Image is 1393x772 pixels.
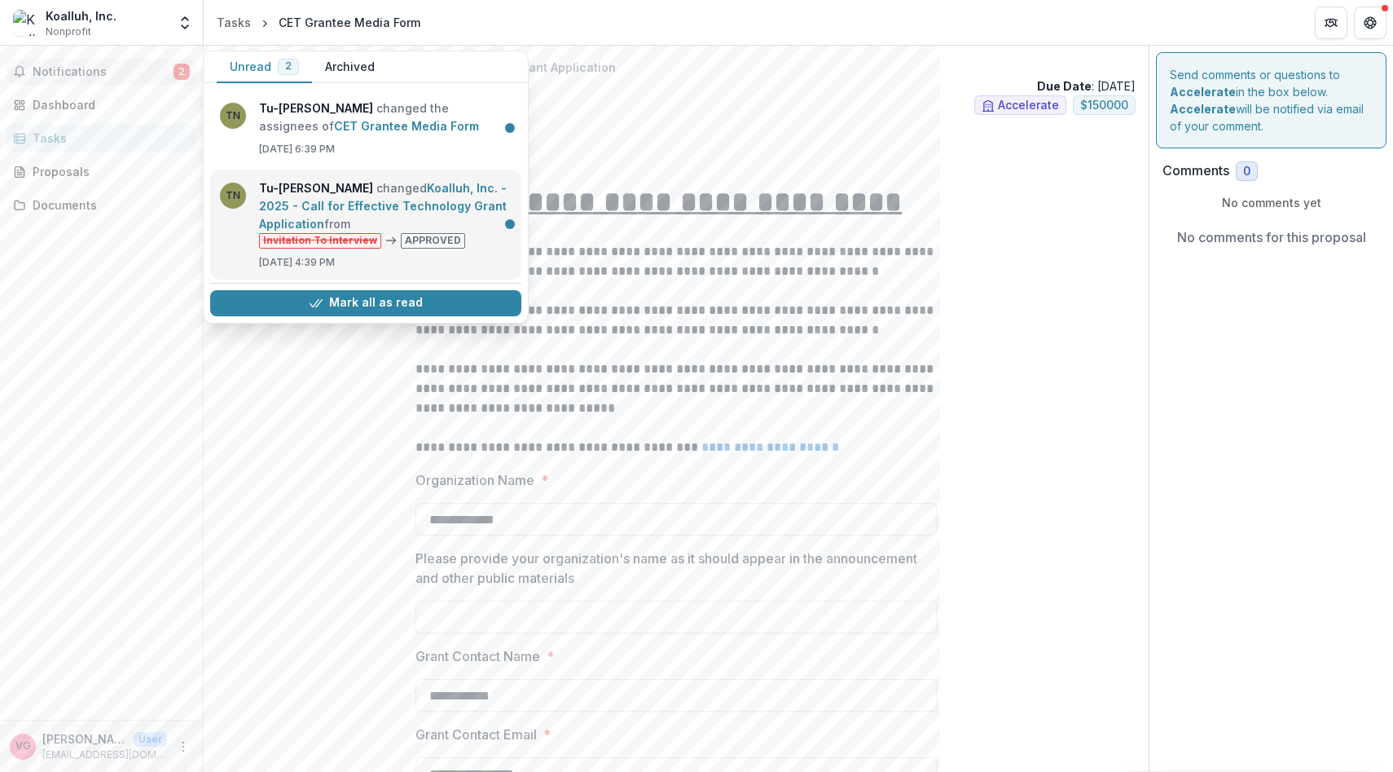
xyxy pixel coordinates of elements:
button: Mark all as read [210,290,521,316]
p: changed the assignees of [259,99,512,135]
p: [PERSON_NAME] [42,730,127,748]
p: : [DATE] [1037,77,1136,95]
div: Proposals [33,163,183,180]
p: Organization Name [415,470,534,490]
p: [EMAIL_ADDRESS][DOMAIN_NAME] [42,748,167,762]
a: CET Grantee Media Form [334,119,479,133]
a: Tasks [7,125,196,152]
button: Archived [312,51,388,83]
div: Send comments or questions to in the box below. will be notified via email of your comment. [1156,52,1386,148]
a: Dashboard [7,91,196,118]
strong: Accelerate [1170,102,1236,116]
button: Unread [217,51,312,83]
p: No comments yet [1162,194,1380,211]
button: Partners [1315,7,1347,39]
span: Notifications [33,65,174,79]
p: No comments for this proposal [1177,227,1366,247]
button: Get Help [1354,7,1386,39]
p: Koalluh, Inc. - 2025 - Call for Effective Technology Grant Application [217,59,1136,76]
nav: breadcrumb [210,11,427,34]
div: CET Grantee Media Form [279,14,420,31]
p: Grant Contact Email [415,725,537,744]
a: Tasks [210,11,257,34]
p: Please provide your organization's name as it should appear in the announcement and other public ... [415,549,927,588]
strong: Due Date [1037,79,1092,93]
h2: Comments [1162,163,1229,179]
img: Koalluh, Inc. [13,10,39,36]
a: Documents [7,192,196,218]
div: Varun Gulati [15,741,31,752]
span: 2 [285,60,292,72]
p: User [134,732,167,747]
a: Proposals [7,158,196,185]
button: Notifications2 [7,59,196,85]
div: Documents [33,196,183,214]
p: Grant Contact Name [415,646,540,666]
p: : Tu-[PERSON_NAME] from Accelerate [230,128,1123,145]
div: Koalluh, Inc. [46,7,116,24]
p: changed from [259,179,512,249]
strong: Accelerate [1170,85,1236,99]
div: Dashboard [33,96,183,113]
span: $ 150000 [1080,99,1128,112]
span: 0 [1243,165,1250,179]
span: Accelerate [998,99,1059,112]
a: Koalluh, Inc. - 2025 - Call for Effective Technology Grant Application [259,181,507,231]
span: Nonprofit [46,24,91,39]
div: Tasks [217,14,251,31]
span: 2 [174,64,190,80]
button: Open entity switcher [174,7,196,39]
div: Tasks [33,130,183,147]
button: More [174,737,193,757]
